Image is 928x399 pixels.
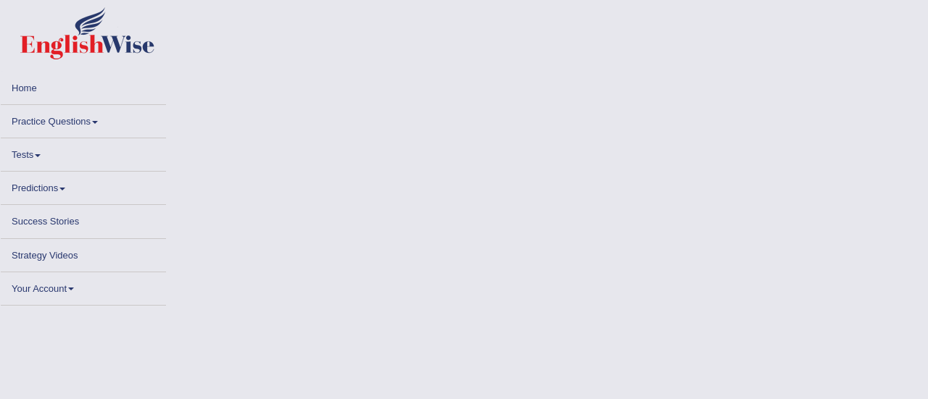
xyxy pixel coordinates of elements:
a: Your Account [1,272,166,301]
a: Tests [1,138,166,167]
a: Strategy Videos [1,239,166,267]
a: Success Stories [1,205,166,233]
a: Home [1,72,166,100]
a: Predictions [1,172,166,200]
a: Practice Questions [1,105,166,133]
